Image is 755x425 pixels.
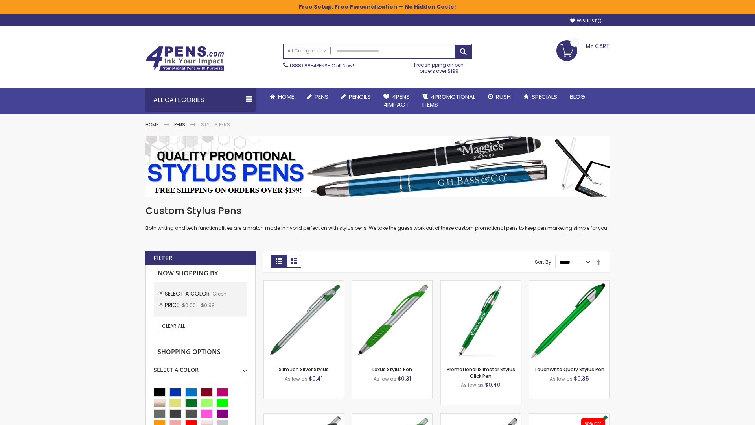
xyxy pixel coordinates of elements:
[563,88,591,105] a: Blog
[422,92,475,109] span: 4PROMOTIONAL ITEMS
[352,281,432,360] img: Lexus Stylus Pen-Green
[535,259,551,265] label: Sort By
[352,280,432,287] a: Lexus Stylus Pen-Green
[212,290,226,297] span: Green
[517,88,563,105] a: Specials
[377,88,416,114] a: 4Pens4impact
[335,88,377,105] a: Pencils
[279,366,329,373] a: Slim Jen Silver Stylus
[441,413,521,420] a: Lexus Metallic Stylus Pen-Green
[284,44,331,57] a: All Categories
[271,255,286,268] strong: Grid
[264,281,344,360] img: Slim Jen Silver Stylus-Green
[416,88,482,114] a: 4PROMOTIONALITEMS
[532,92,557,101] span: Specials
[461,382,484,388] span: As low as
[264,413,344,420] a: Boston Stylus Pen-Green
[482,88,517,105] a: Rush
[285,375,308,382] span: As low as
[153,254,173,262] strong: Filter
[352,413,432,420] a: Boston Silver Stylus Pen-Green
[145,121,158,128] a: Home
[349,92,371,101] span: Pencils
[290,62,328,69] a: (888) 88-4PENS
[529,281,609,360] img: TouchWrite Query Stylus Pen-Green
[315,92,328,101] span: Pens
[406,59,472,74] div: Free shipping on pen orders over $199
[496,92,511,101] span: Rush
[165,290,212,297] span: Select A Color
[154,265,247,282] strong: Now Shopping by
[145,88,256,112] div: All Categories
[574,375,589,382] span: $0.35
[534,366,604,373] a: TouchWrite Query Stylus Pen
[158,321,189,332] a: Clear All
[485,381,501,389] span: $0.40
[441,280,521,287] a: Promotional iSlimster Stylus Click Pen-Green
[570,18,602,24] a: Wishlist
[145,46,224,71] img: 4Pens Custom Pens and Promotional Products
[154,360,247,374] div: Select A Color
[278,92,294,101] span: Home
[174,121,185,128] a: Pens
[529,280,609,287] a: TouchWrite Query Stylus Pen-Green
[154,344,247,361] strong: Shopping Options
[287,48,327,54] span: All Categories
[383,92,410,109] span: 4Pens 4impact
[441,281,521,360] img: Promotional iSlimster Stylus Click Pen-Green
[145,205,610,217] h1: Custom Stylus Pens
[165,301,182,309] span: Price
[145,205,610,232] div: Both writing and tech functionalities are a match made in hybrid perfection with stylus pens. We ...
[145,136,610,197] img: Stylus Pens
[162,323,185,329] span: Clear All
[309,375,323,382] span: $0.41
[372,366,412,373] a: Lexus Stylus Pen
[263,88,300,105] a: Home
[290,62,354,69] span: - Call Now!
[550,375,573,382] span: As low as
[182,302,215,309] span: $0.00 - $0.99
[398,375,411,382] span: $0.31
[374,375,396,382] span: As low as
[447,366,515,379] a: Promotional iSlimster Stylus Click Pen
[529,413,609,420] a: iSlimster II - Full Color-Green
[570,92,585,101] span: Blog
[201,121,230,128] strong: Stylus Pens
[300,88,335,105] a: Pens
[264,280,344,287] a: Slim Jen Silver Stylus-Green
